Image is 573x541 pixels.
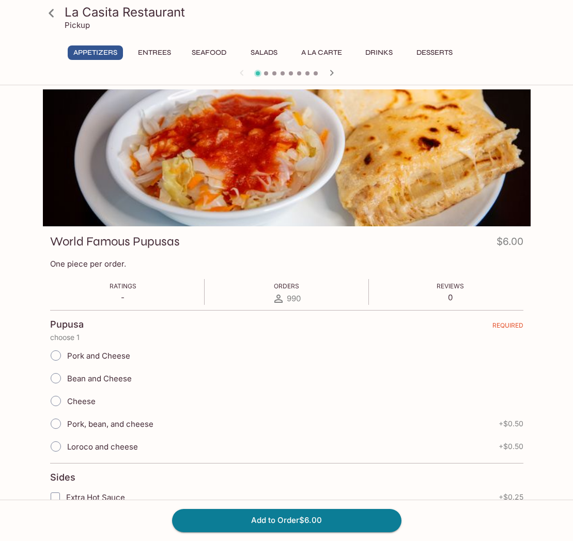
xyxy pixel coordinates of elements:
p: 0 [437,292,464,302]
p: - [110,292,136,302]
span: + $0.50 [499,420,523,428]
span: Pork, bean, and cheese [67,419,153,429]
button: Entrees [131,45,178,60]
span: 990 [287,293,301,303]
span: + $0.50 [499,442,523,451]
h4: Sides [50,472,75,483]
button: Drinks [356,45,402,60]
button: Desserts [411,45,458,60]
span: Orders [274,282,299,290]
span: REQUIRED [492,321,523,333]
button: Seafood [186,45,233,60]
div: World Famous Pupusas [43,89,531,226]
span: Extra Hot Sauce [66,492,125,502]
button: Salads [241,45,287,60]
button: Appetizers [68,45,123,60]
span: Pork and Cheese [67,351,130,361]
span: Loroco and cheese [67,442,138,452]
button: A la Carte [296,45,348,60]
p: choose 1 [50,333,523,342]
span: + $0.25 [499,493,523,501]
span: Cheese [67,396,96,406]
span: Bean and Cheese [67,374,132,383]
p: One piece per order. [50,259,523,269]
p: Pickup [65,20,90,30]
span: Reviews [437,282,464,290]
button: Add to Order$6.00 [172,509,401,532]
h3: La Casita Restaurant [65,4,526,20]
span: Ratings [110,282,136,290]
h4: Pupusa [50,319,84,330]
h4: $6.00 [497,234,523,254]
h3: World Famous Pupusas [50,234,180,250]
